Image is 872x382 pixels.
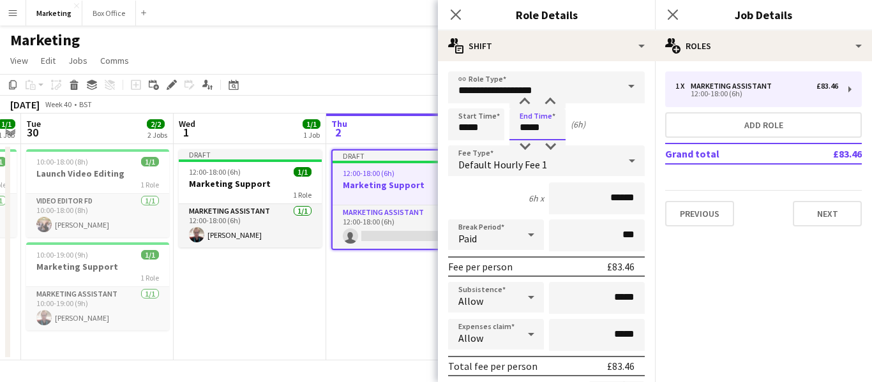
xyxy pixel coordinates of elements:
app-card-role: Marketing Assistant0/112:00-18:00 (6h) [333,205,473,249]
div: 6h x [529,193,544,204]
app-job-card: 10:00-18:00 (8h)1/1Launch Video Editing1 RoleVideo Editor FD1/110:00-18:00 (8h)[PERSON_NAME] [26,149,169,237]
span: Wed [179,118,195,129]
h3: Marketing Support [179,178,322,189]
h3: Job Details [655,6,872,23]
button: Previous [665,201,734,226]
h3: Marketing Support [333,179,473,191]
span: Comms [100,55,129,66]
span: 2/2 [147,119,165,129]
span: 10:00-19:00 (9h) [36,250,88,260]
div: Total fee per person [448,360,537,372]
h3: Marketing Support [26,261,169,272]
span: 12:00-18:00 (6h) [189,167,241,177]
button: Next [793,201,862,226]
span: 1 [177,125,195,140]
a: Comms [95,52,134,69]
span: View [10,55,28,66]
div: Roles [655,31,872,61]
span: Paid [458,232,477,245]
div: Draft [333,151,473,161]
div: Shift [438,31,655,61]
div: [DATE] [10,98,40,111]
span: Allow [458,295,483,307]
span: 10:00-18:00 (8h) [36,157,88,166]
div: 2 Jobs [147,130,167,140]
span: 1 Role [140,180,159,189]
button: Add role [665,112,862,138]
a: Edit [36,52,61,69]
span: 1/1 [303,119,320,129]
app-card-role: Marketing Assistant1/112:00-18:00 (6h)[PERSON_NAME] [179,204,322,247]
div: Draft [179,149,322,159]
span: Jobs [68,55,87,66]
span: Thu [331,118,347,129]
span: Allow [458,332,483,344]
app-job-card: 10:00-19:00 (9h)1/1Marketing Support1 RoleMarketing Assistant1/110:00-19:00 (9h)[PERSON_NAME] [26,242,169,330]
button: Box Office [82,1,136,26]
div: £83.46 [607,260,635,273]
div: 1 Job [303,130,320,140]
span: Tue [26,118,41,129]
span: 1 Role [293,190,312,200]
div: (6h) [571,119,585,130]
app-job-card: Draft12:00-18:00 (6h)1/1Marketing Support1 RoleMarketing Assistant1/112:00-18:00 (6h)[PERSON_NAME] [179,149,322,247]
h3: Role Details [438,6,655,23]
span: 1/1 [294,167,312,177]
span: 30 [24,125,41,140]
span: 1/1 [141,250,159,260]
td: Grand total [665,143,793,164]
app-card-role: Marketing Assistant1/110:00-19:00 (9h)[PERSON_NAME] [26,287,169,330]
span: 12:00-18:00 (6h) [343,168,395,178]
div: Fee per person [448,260,513,273]
span: 1/1 [141,157,159,166]
h3: Launch Video Editing [26,168,169,179]
span: Week 40 [42,99,74,109]
td: £83.46 [793,143,862,164]
span: Edit [41,55,56,66]
a: Jobs [63,52,93,69]
app-card-role: Video Editor FD1/110:00-18:00 (8h)[PERSON_NAME] [26,194,169,237]
div: BST [79,99,92,109]
span: Default Hourly Fee 1 [458,158,547,171]
div: £83.46 [816,82,838,91]
button: Marketing [26,1,82,26]
div: £83.46 [607,360,635,372]
span: 1 Role [140,273,159,283]
app-job-card: Draft12:00-18:00 (6h)0/1Marketing Support1 RoleMarketing Assistant0/112:00-18:00 (6h) [331,149,474,250]
span: 2 [329,125,347,140]
div: 1 x [675,82,691,91]
a: View [5,52,33,69]
h1: Marketing [10,31,80,50]
div: Marketing Assistant [691,82,777,91]
div: 12:00-18:00 (6h) [675,91,838,97]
